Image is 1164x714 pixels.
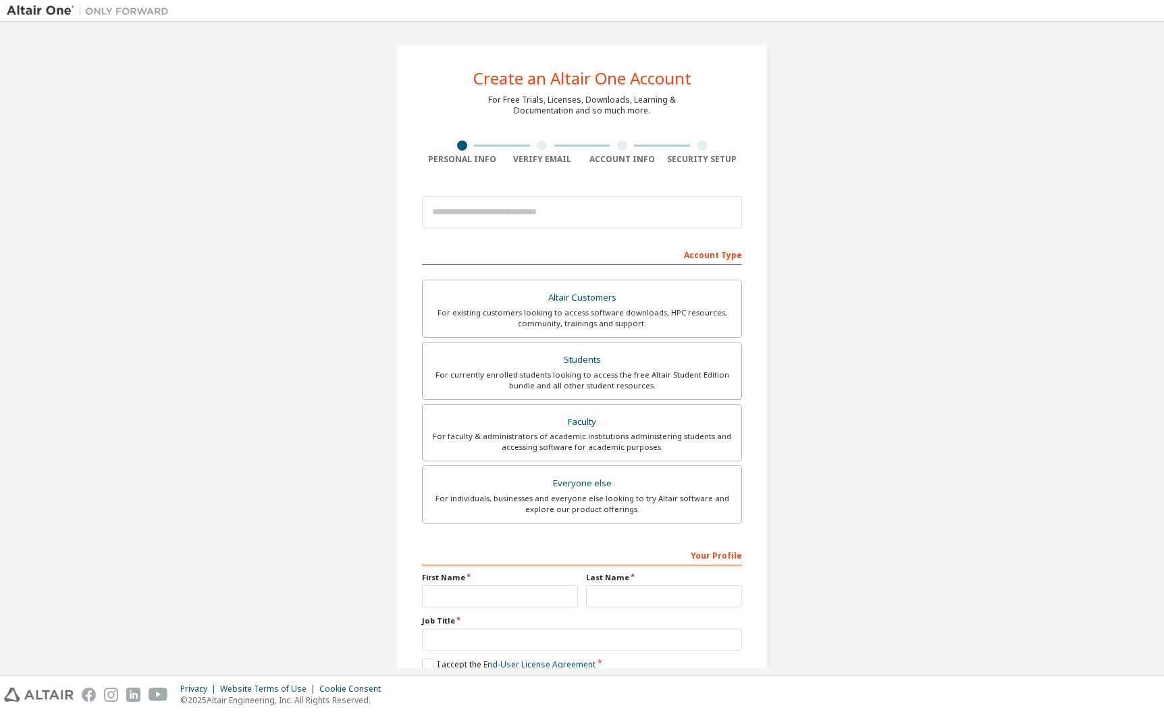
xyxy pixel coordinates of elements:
[431,413,733,432] div: Faculty
[126,688,140,702] img: linkedin.svg
[422,572,578,583] label: First Name
[431,431,733,453] div: For faculty & administrators of academic institutions administering students and accessing softwa...
[422,615,742,626] label: Job Title
[488,95,676,116] div: For Free Trials, Licenses, Downloads, Learning & Documentation and so much more.
[431,474,733,493] div: Everyone else
[180,684,220,694] div: Privacy
[502,154,583,165] div: Verify Email
[422,544,742,565] div: Your Profile
[220,684,319,694] div: Website Terms of Use
[431,307,733,329] div: For existing customers looking to access software downloads, HPC resources, community, trainings ...
[473,70,691,86] div: Create an Altair One Account
[149,688,168,702] img: youtube.svg
[662,154,743,165] div: Security Setup
[422,154,502,165] div: Personal Info
[586,572,742,583] label: Last Name
[582,154,662,165] div: Account Info
[483,659,596,670] a: End-User License Agreement
[431,369,733,391] div: For currently enrolled students looking to access the free Altair Student Edition bundle and all ...
[431,288,733,307] div: Altair Customers
[7,4,176,18] img: Altair One
[422,659,596,670] label: I accept the
[431,351,733,369] div: Students
[82,688,96,702] img: facebook.svg
[4,688,74,702] img: altair_logo.svg
[422,243,742,265] div: Account Type
[319,684,389,694] div: Cookie Consent
[104,688,118,702] img: instagram.svg
[431,493,733,515] div: For individuals, businesses and everyone else looking to try Altair software and explore our prod...
[180,694,389,706] p: © 2025 Altair Engineering, Inc. All Rights Reserved.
